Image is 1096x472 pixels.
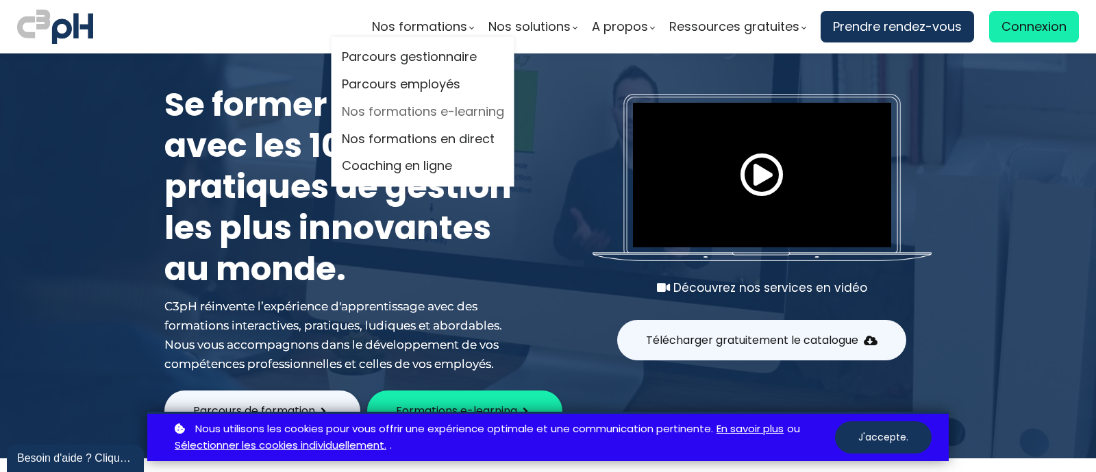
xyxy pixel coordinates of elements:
span: Nos formations [372,16,467,37]
span: Connexion [1001,16,1067,37]
p: ou . [171,421,835,455]
span: Ressources gratuites [669,16,799,37]
span: Nous utilisons les cookies pour vous offrir une expérience optimale et une communication pertinente. [195,421,713,438]
button: Télécharger gratuitement le catalogue [617,320,906,360]
iframe: chat widget [7,442,147,472]
button: Formations e-learning [367,390,562,431]
a: Coaching en ligne [342,156,504,177]
span: Parcours de formation [193,402,315,419]
span: Télécharger gratuitement le catalogue [646,332,858,349]
h1: Se former en ligne avec les 100 pratiques de gestion les plus innovantes au monde. [164,84,521,290]
a: Parcours employés [342,75,504,95]
a: Parcours gestionnaire [342,47,504,68]
a: Prendre rendez-vous [821,11,974,42]
button: J'accepte. [835,421,932,454]
button: Parcours de formation [164,390,360,431]
span: Nos solutions [488,16,571,37]
span: Formations e-learning [396,402,517,419]
a: Nos formations e-learning [342,101,504,122]
a: Nos formations en direct [342,129,504,149]
span: Prendre rendez-vous [833,16,962,37]
img: logo C3PH [17,7,93,47]
a: Sélectionner les cookies individuellement. [175,437,386,454]
a: Connexion [989,11,1079,42]
a: En savoir plus [717,421,784,438]
span: A propos [592,16,648,37]
div: Découvrez nos services en vidéo [593,278,932,297]
div: C3pH réinvente l’expérience d'apprentissage avec des formations interactives, pratiques, ludiques... [164,297,521,373]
